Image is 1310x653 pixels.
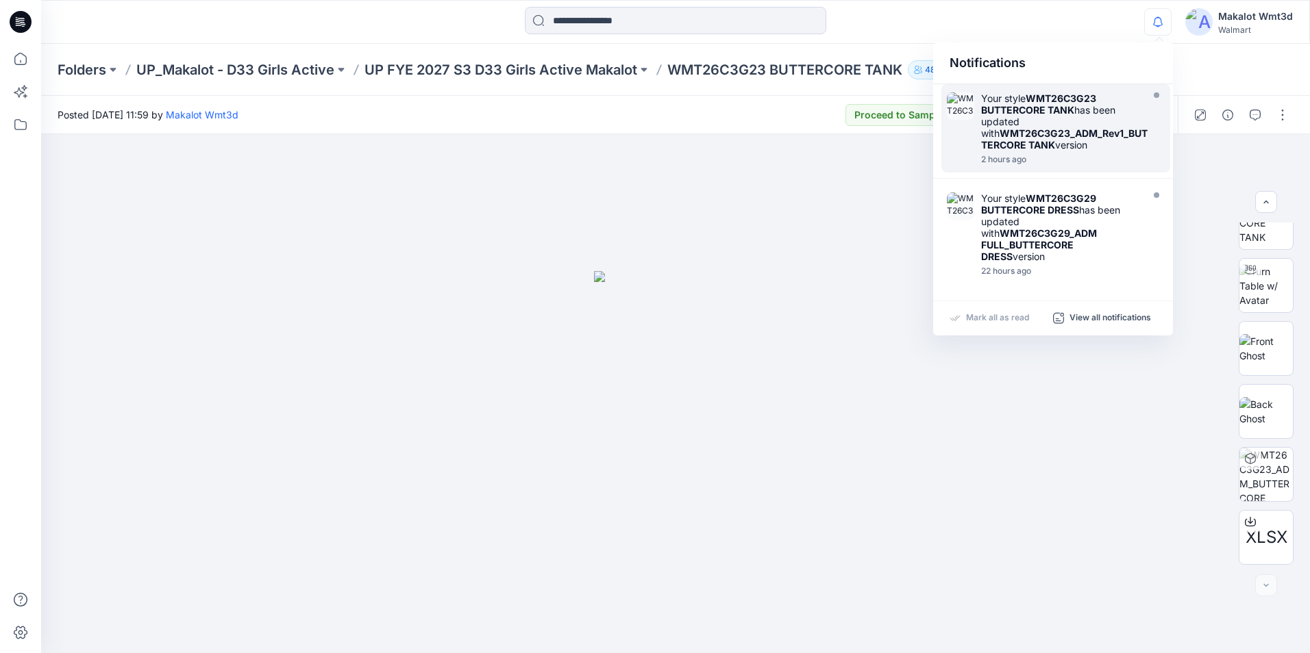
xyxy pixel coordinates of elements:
strong: WMT26C3G29 BUTTERCORE DRESS [981,192,1096,216]
div: Friday, September 26, 2025 11:26 [981,155,1151,164]
button: 48 [908,60,953,79]
img: Front Ghost [1239,334,1293,363]
img: Back Ghost [1239,397,1293,426]
p: WMT26C3G23 BUTTERCORE TANK [667,60,902,79]
a: UP_Makalot - D33 Girls Active [136,60,334,79]
div: Makalot Wmt3d [1218,8,1293,25]
strong: WMT26C3G23 BUTTERCORE TANK [981,92,1096,116]
p: 48 [925,62,936,77]
span: Posted [DATE] 11:59 by [58,107,238,122]
img: WMT26C3G29_ADM FULL_BUTTERCORE DRESS [947,192,974,220]
img: WMT26C3G23_ADM_Rev1_BUTTERCORE TANK [947,92,974,120]
div: Your style has been updated with version [981,192,1139,262]
a: UP FYE 2027 S3 D33 Girls Active Makalot [364,60,637,79]
img: BUTTERCORE TANK [1239,201,1293,244]
a: Makalot Wmt3d [166,109,238,120]
strong: WMT26C3G29_ADM FULL_BUTTERCORE DRESS [981,227,1097,262]
div: Walmart [1218,25,1293,35]
img: WMT26C3G23_ADM_BUTTERCORE TANK Soft Silver [1239,448,1293,501]
button: Details [1217,104,1239,126]
div: Your style has been updated with version [981,92,1151,151]
span: XLSX [1246,525,1287,550]
div: Thursday, September 25, 2025 15:53 [981,266,1139,276]
img: Turn Table w/ Avatar [1239,264,1293,307]
strong: WMT26C3G23_ADM_Rev1_BUTTERCORE TANK [981,127,1148,151]
a: Folders [58,60,106,79]
img: eyJhbGciOiJIUzI1NiIsImtpZCI6IjAiLCJzbHQiOiJzZXMiLCJ0eXAiOiJKV1QifQ.eyJkYXRhIjp7InR5cGUiOiJzdG9yYW... [594,271,757,653]
p: Mark all as read [966,312,1029,324]
img: avatar [1185,8,1213,36]
p: View all notifications [1070,312,1151,324]
div: Notifications [933,42,1173,84]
